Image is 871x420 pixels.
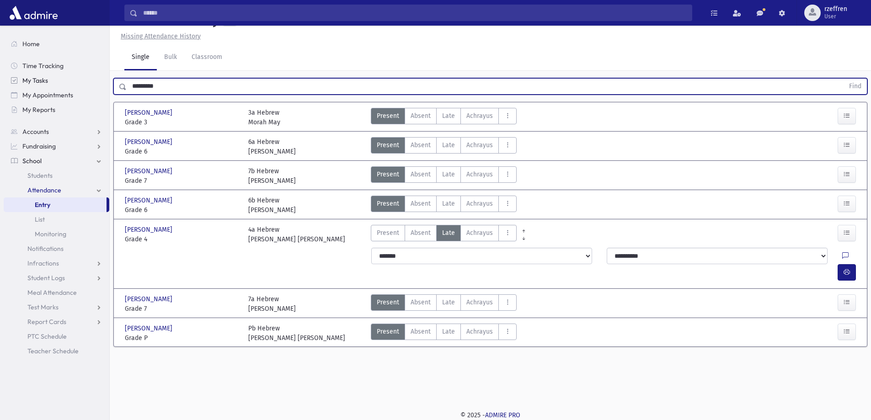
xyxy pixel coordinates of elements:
span: Present [377,298,399,307]
span: [PERSON_NAME] [125,196,174,205]
span: Fundraising [22,142,56,150]
img: AdmirePro [7,4,60,22]
span: Grade 6 [125,147,239,156]
span: Absent [411,170,431,179]
span: Late [442,111,455,121]
span: Achrayus [466,228,493,238]
span: Present [377,327,399,336]
a: Fundraising [4,139,109,154]
span: Grade 4 [125,234,239,244]
div: AttTypes [371,166,517,186]
span: Absent [411,199,431,208]
a: Report Cards [4,314,109,329]
span: [PERSON_NAME] [125,294,174,304]
span: Meal Attendance [27,288,77,297]
a: Test Marks [4,300,109,314]
span: PTC Schedule [27,332,67,340]
span: My Reports [22,106,55,114]
a: Students [4,168,109,183]
span: Absent [411,327,431,336]
div: 7a Hebrew [PERSON_NAME] [248,294,296,314]
span: My Tasks [22,76,48,85]
span: Time Tracking [22,62,64,70]
div: © 2025 - [124,410,856,420]
span: Present [377,199,399,208]
a: Accounts [4,124,109,139]
a: PTC Schedule [4,329,109,344]
span: Monitoring [35,230,66,238]
span: Test Marks [27,303,59,311]
span: Report Cards [27,318,66,326]
span: Grade 3 [125,117,239,127]
span: [PERSON_NAME] [125,225,174,234]
div: 6b Hebrew [PERSON_NAME] [248,196,296,215]
div: AttTypes [371,225,517,244]
span: Present [377,170,399,179]
span: Achrayus [466,140,493,150]
span: Achrayus [466,327,493,336]
span: Infractions [27,259,59,267]
div: 6a Hebrew [PERSON_NAME] [248,137,296,156]
span: Grade 7 [125,304,239,314]
span: Absent [411,228,431,238]
span: Late [442,298,455,307]
span: Present [377,228,399,238]
a: Monitoring [4,227,109,241]
span: Absent [411,111,431,121]
a: Classroom [184,45,230,70]
span: Accounts [22,128,49,136]
span: Late [442,140,455,150]
span: Absent [411,140,431,150]
span: [PERSON_NAME] [125,108,174,117]
a: Home [4,37,109,51]
span: User [824,13,847,20]
span: Grade 6 [125,205,239,215]
span: Student Logs [27,274,65,282]
span: Late [442,327,455,336]
span: Achrayus [466,111,493,121]
button: Find [844,79,867,94]
span: Late [442,228,455,238]
span: School [22,157,42,165]
span: List [35,215,45,223]
a: Notifications [4,241,109,256]
div: 3a Hebrew Morah May [248,108,280,127]
span: Home [22,40,40,48]
span: Students [27,171,53,180]
a: Teacher Schedule [4,344,109,358]
a: Attendance [4,183,109,197]
span: Achrayus [466,170,493,179]
div: 4a Hebrew [PERSON_NAME] [PERSON_NAME] [248,225,345,244]
div: Pb Hebrew [PERSON_NAME] [PERSON_NAME] [248,324,345,343]
span: My Appointments [22,91,73,99]
div: AttTypes [371,108,517,127]
div: AttTypes [371,324,517,343]
span: Attendance [27,186,61,194]
span: Grade 7 [125,176,239,186]
div: 7b Hebrew [PERSON_NAME] [248,166,296,186]
span: Grade P [125,333,239,343]
span: Late [442,170,455,179]
span: Teacher Schedule [27,347,79,355]
span: [PERSON_NAME] [125,166,174,176]
a: School [4,154,109,168]
a: Bulk [157,45,184,70]
span: Achrayus [466,199,493,208]
span: Late [442,199,455,208]
span: Notifications [27,245,64,253]
span: [PERSON_NAME] [125,137,174,147]
span: rzeffren [824,5,847,13]
span: Present [377,111,399,121]
div: AttTypes [371,294,517,314]
span: Absent [411,298,431,307]
span: [PERSON_NAME] [125,324,174,333]
a: My Reports [4,102,109,117]
a: Infractions [4,256,109,271]
a: Entry [4,197,107,212]
span: Achrayus [466,298,493,307]
u: Missing Attendance History [121,32,201,40]
a: Missing Attendance History [117,32,201,40]
input: Search [138,5,692,21]
a: My Tasks [4,73,109,88]
a: Single [124,45,157,70]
